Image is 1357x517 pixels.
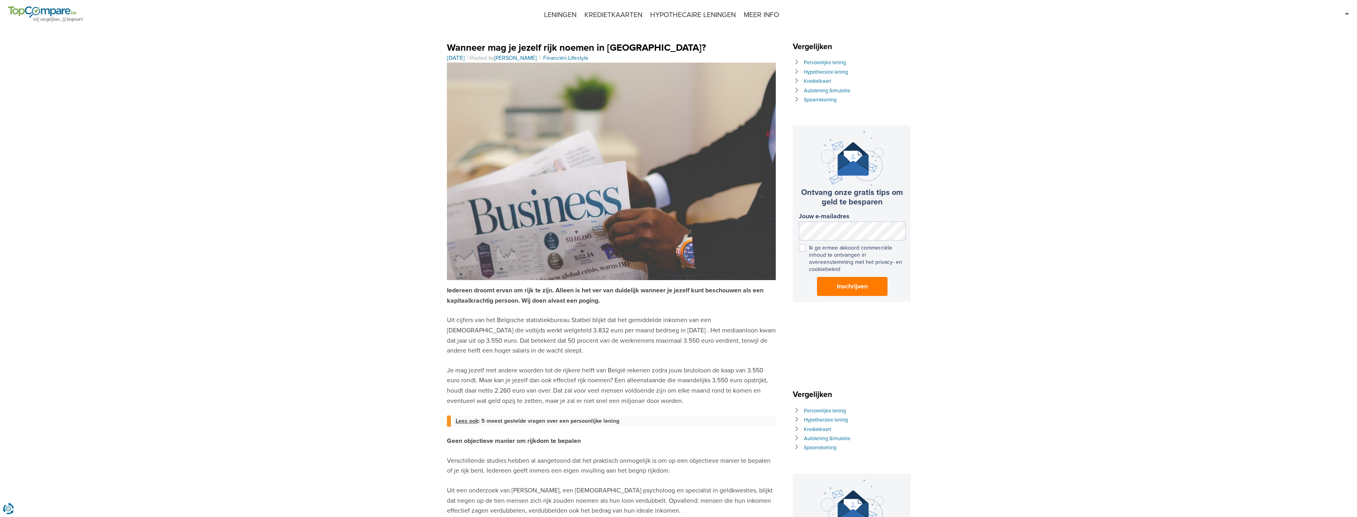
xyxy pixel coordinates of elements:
[543,55,567,61] a: Financiën
[447,437,581,445] strong: Geen objectieve manier om rijkdom te bepalen
[799,213,906,220] label: Jouw e-mailadres
[1345,8,1349,20] img: fr.svg
[837,282,868,291] span: Inschrijven
[804,78,831,84] a: Kredietkaart
[804,445,836,451] a: Spaarrekening
[804,97,836,103] a: Spaarrekening
[804,435,850,442] a: Autolening Simulatie
[447,456,776,476] p: Verschillende studies hebben al aangetoond dat het praktisch onmogelijk is om op een objectieve m...
[804,88,850,94] a: Autolening Simulatie
[804,69,848,75] a: Hypothecaire lening
[447,315,776,356] p: Uit cijfers van het Belgische statistiekbureau Statbel blijkt dat het gemiddelde inkomen van een ...
[799,188,906,207] h3: Ontvang onze gratis tips om geld te besparen
[447,286,763,305] strong: Iedereen droomt ervan om rijk te zijn. Alleen is het ver van duidelijk wanneer je jezelf kunt bes...
[804,426,831,433] a: Kredietkaart
[447,54,465,61] time: [DATE]
[793,321,912,372] iframe: fb:page Facebook Social Plugin
[470,55,538,61] span: Posted by
[466,55,470,61] span: |
[799,244,906,273] label: Ik ga ermee akkoord commerciële inhoud te ontvangen in overeenstemming met het privacy- en cookie...
[804,59,846,66] a: Persoonlijke lening
[793,390,836,399] span: Vergelijken
[447,486,776,516] p: Uit een onderzoek van [PERSON_NAME], een [DEMOGRAPHIC_DATA] psycholoog en specialist in geldkwest...
[538,55,542,61] span: |
[447,42,776,63] header: ,
[817,277,887,296] button: Inschrijven
[494,55,536,61] a: [PERSON_NAME]
[793,42,836,52] span: Vergelijken
[804,417,848,423] a: Hypothecaire lening
[568,55,588,61] a: Lifestyle
[456,416,776,427] a: Lees ook: 5 meest gestelde vragen over een persoonlijke lening
[804,408,846,414] a: Persoonlijke lening
[447,42,776,54] h1: Wanneer mag je jezelf rijk noemen in [GEOGRAPHIC_DATA]?
[447,366,776,406] p: Je mag jezelf met andere woorden tot de rijkere helft van België rekenen zodra jouw brutoloon de ...
[821,132,884,186] img: newsletter
[447,55,465,61] a: [DATE]
[456,418,478,424] span: Lees ook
